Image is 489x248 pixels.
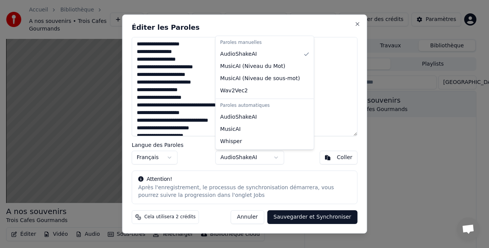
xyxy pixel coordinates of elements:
span: AudioShakeAI [220,50,257,58]
span: Whisper [220,138,242,145]
span: MusicAI [220,126,241,133]
span: MusicAI ( Niveau du Mot ) [220,63,285,70]
span: MusicAI ( Niveau de sous-mot ) [220,75,300,82]
span: Wav2Vec2 [220,87,248,95]
div: Paroles automatiques [217,100,312,111]
div: Paroles manuelles [217,37,312,48]
span: AudioShakeAI [220,113,257,121]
